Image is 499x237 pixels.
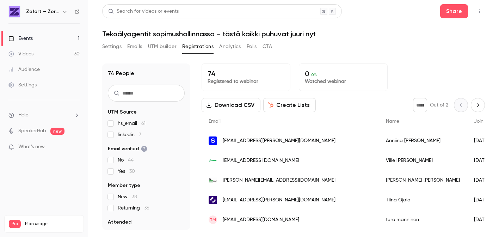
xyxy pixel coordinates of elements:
[379,190,467,210] div: Tiina Ojala
[26,8,59,15] h6: Zefort – Zero-Effort Contract Management
[471,98,485,112] button: Next page
[8,66,40,73] div: Audience
[108,182,140,189] span: Member type
[50,128,64,135] span: new
[108,219,131,226] span: Attended
[118,193,137,200] span: New
[18,143,45,151] span: What's new
[379,170,467,190] div: [PERSON_NAME] [PERSON_NAME]
[128,158,134,163] span: 44
[108,109,137,116] span: UTM Source
[305,69,382,78] p: 0
[8,81,37,89] div: Settings
[102,30,485,38] h1: Tekoälyagentit sopimushallinnassa – tästä kaikki puhuvat juuri nyt
[132,194,137,199] span: 38
[219,41,241,52] button: Analytics
[223,177,335,184] span: [PERSON_NAME][EMAIL_ADDRESS][DOMAIN_NAME]
[305,78,382,85] p: Watched webinar
[474,119,496,124] span: Join date
[8,50,33,57] div: Videos
[208,78,284,85] p: Registered to webinar
[223,157,299,164] span: [EMAIL_ADDRESS][DOMAIN_NAME]
[102,41,122,52] button: Settings
[141,121,146,126] span: 61
[379,151,467,170] div: Ville [PERSON_NAME]
[148,41,177,52] button: UTM builder
[18,127,46,135] a: SpeakerHub
[18,111,29,119] span: Help
[209,156,217,165] img: s-pankki.fi
[210,217,216,223] span: tm
[209,176,217,184] img: nordec.com
[223,137,335,145] span: [EMAIL_ADDRESS][PERSON_NAME][DOMAIN_NAME]
[8,111,80,119] li: help-dropdown-opener
[223,196,335,204] span: [EMAIL_ADDRESS][PERSON_NAME][DOMAIN_NAME]
[118,120,146,127] span: hs_email
[430,102,448,109] p: Out of 2
[129,169,135,174] span: 30
[209,196,217,204] img: tietoevry.com
[144,206,149,211] span: 36
[182,41,214,52] button: Registrations
[209,119,221,124] span: Email
[118,168,135,175] span: Yes
[108,8,179,15] div: Search for videos or events
[247,41,257,52] button: Polls
[25,221,79,227] span: Plan usage
[9,6,20,17] img: Zefort – Zero-Effort Contract Management
[118,157,134,164] span: No
[8,35,33,42] div: Events
[118,131,141,138] span: linkedin
[208,69,284,78] p: 74
[9,220,21,228] span: Pro
[202,98,260,112] button: Download CSV
[386,119,399,124] span: Name
[209,136,217,145] img: sanoma.com
[108,145,147,152] span: Email verified
[440,4,468,18] button: Share
[379,131,467,151] div: Anniina [PERSON_NAME]
[108,69,134,78] h1: 74 People
[139,132,141,137] span: 7
[118,205,149,212] span: Returning
[127,41,142,52] button: Emails
[263,41,272,52] button: CTA
[71,144,80,150] iframe: Noticeable Trigger
[379,210,467,230] div: turo manninen
[263,98,316,112] button: Create Lists
[223,216,299,224] span: [EMAIL_ADDRESS][DOMAIN_NAME]
[311,72,318,77] span: 0 %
